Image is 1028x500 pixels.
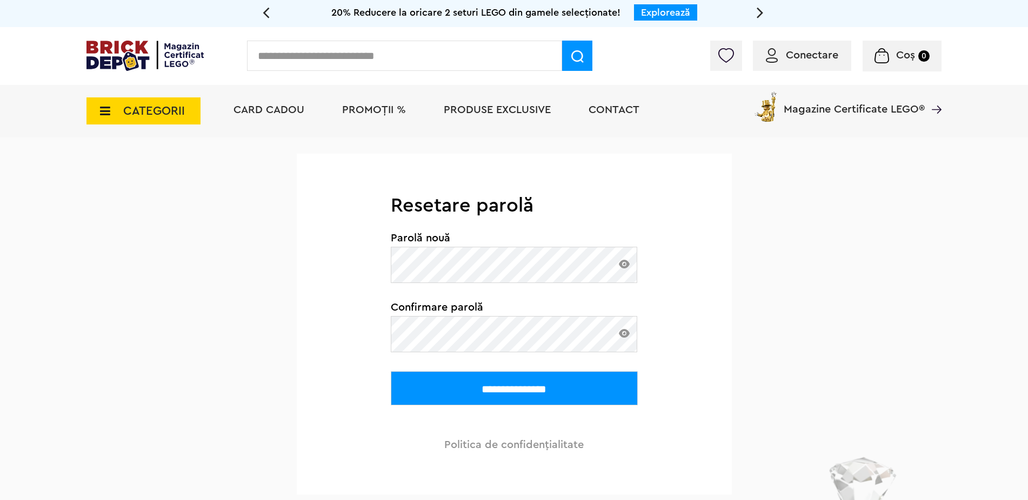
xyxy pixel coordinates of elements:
[342,104,406,115] a: PROMOȚII %
[784,90,925,115] span: Magazine Certificate LEGO®
[641,8,690,17] a: Explorează
[918,50,930,62] small: 0
[786,50,838,61] span: Conectare
[391,233,638,244] span: Parolă nouă
[233,104,304,115] a: Card Cadou
[925,90,942,101] a: Magazine Certificate LEGO®
[391,198,638,213] h3: Resetare parolă
[896,50,915,61] span: Coș
[766,50,838,61] a: Conectare
[589,104,639,115] a: Contact
[444,439,584,450] a: Politica de confidenţialitate
[331,8,620,17] span: 20% Reducere la oricare 2 seturi LEGO din gamele selecționate!
[391,302,638,313] span: Confirmare parolă
[123,105,185,117] span: CATEGORII
[444,104,551,115] a: Produse exclusive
